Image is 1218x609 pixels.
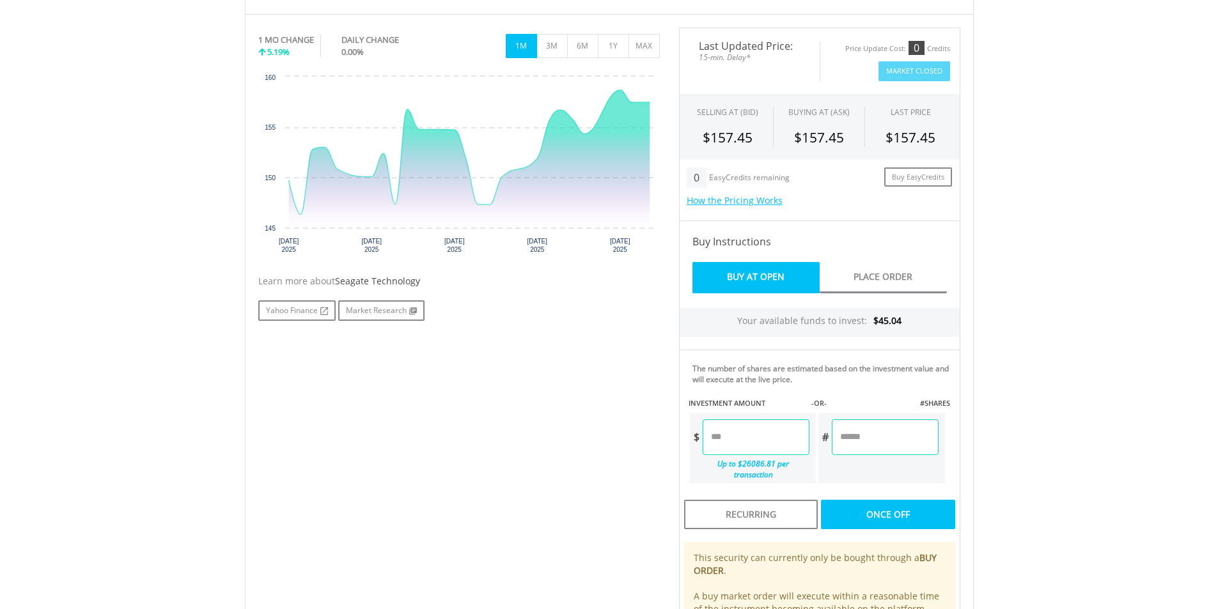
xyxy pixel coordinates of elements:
text: [DATE] 2025 [610,238,630,253]
button: 3M [536,34,568,58]
span: 0.00% [341,46,364,58]
div: Credits [927,44,950,54]
button: 1M [506,34,537,58]
span: 5.19% [267,46,290,58]
div: 1 MO CHANGE [258,34,314,46]
span: $157.45 [703,128,753,146]
div: 0 [909,41,925,55]
h4: Buy Instructions [692,234,947,249]
button: 1Y [598,34,629,58]
text: [DATE] 2025 [278,238,299,253]
a: Place Order [820,262,947,293]
a: Market Research [338,300,425,321]
span: BUYING AT (ASK) [788,107,850,118]
div: Up to $26086.81 per transaction [690,455,810,483]
label: INVESTMENT AMOUNT [689,398,765,408]
text: [DATE] 2025 [444,238,464,253]
label: #SHARES [920,398,950,408]
div: $ [690,419,703,455]
label: -OR- [811,398,827,408]
span: 15-min. Delay* [689,51,810,63]
b: BUY ORDER [694,551,937,576]
div: LAST PRICE [891,107,931,118]
text: 160 [265,74,276,81]
a: Yahoo Finance [258,300,336,321]
div: Chart. Highcharts interactive chart. [258,70,660,262]
a: Buy EasyCredits [884,167,952,187]
text: 155 [265,124,276,131]
text: [DATE] 2025 [527,238,547,253]
button: 6M [567,34,598,58]
div: Learn more about [258,275,660,288]
span: $157.45 [794,128,844,146]
text: 150 [265,174,276,181]
div: DAILY CHANGE [341,34,442,46]
div: Your available funds to invest: [680,308,960,337]
text: [DATE] 2025 [361,238,382,253]
button: MAX [629,34,660,58]
a: How the Pricing Works [687,194,783,206]
div: Recurring [684,500,818,529]
svg: Interactive chart [258,70,660,262]
div: EasyCredits remaining [709,173,790,184]
div: # [818,419,832,455]
div: Once Off [821,500,955,529]
span: $157.45 [886,128,935,146]
div: Price Update Cost: [845,44,906,54]
div: The number of shares are estimated based on the investment value and will execute at the live price. [692,363,955,385]
div: 0 [687,167,707,188]
span: $45.04 [873,314,902,327]
span: Last Updated Price: [689,41,810,51]
a: Buy At Open [692,262,820,293]
div: SELLING AT (BID) [697,107,758,118]
text: 145 [265,225,276,232]
span: Seagate Technology [335,275,420,287]
button: Market Closed [878,61,950,81]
